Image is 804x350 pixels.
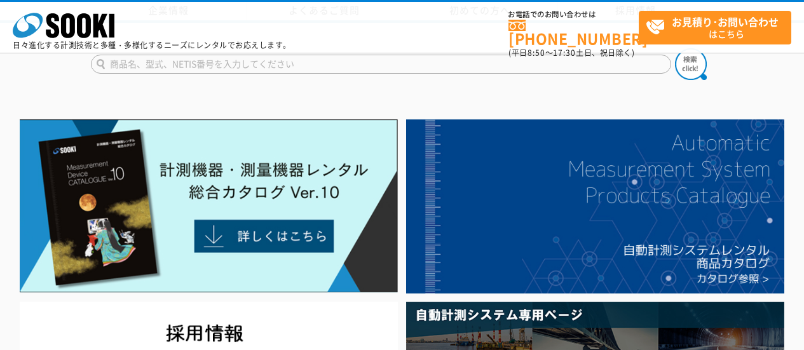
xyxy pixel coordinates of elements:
img: 自動計測システムカタログ [406,119,784,294]
span: (平日 ～ 土日、祝日除く) [508,47,634,58]
span: はこちら [646,11,791,43]
input: 商品名、型式、NETIS番号を入力してください [91,55,671,74]
span: お電話でのお問い合わせは [508,11,639,18]
span: 17:30 [553,47,576,58]
span: 8:50 [528,47,545,58]
p: 日々進化する計測技術と多種・多様化するニーズにレンタルでお応えします。 [13,41,291,49]
a: [PHONE_NUMBER] [508,20,639,46]
img: btn_search.png [675,48,707,80]
img: Catalog Ver10 [20,119,398,293]
strong: お見積り･お問い合わせ [672,14,779,29]
a: お見積り･お問い合わせはこちら [639,11,791,44]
